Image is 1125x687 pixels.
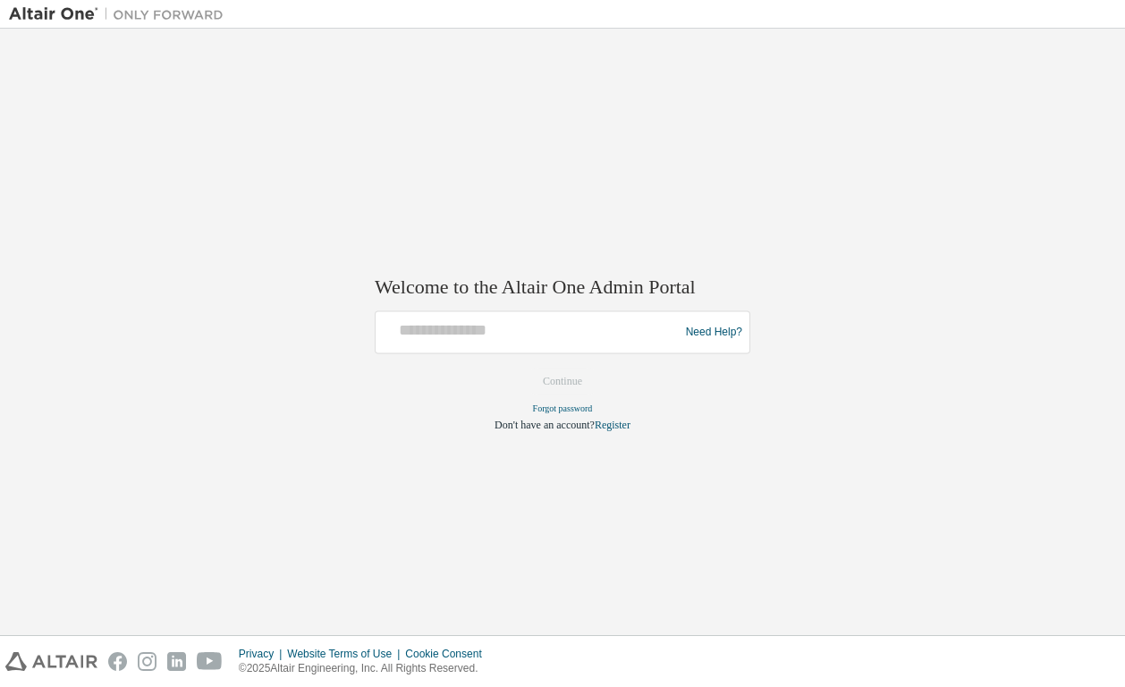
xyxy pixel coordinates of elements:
div: Website Terms of Use [287,647,405,661]
a: Forgot password [533,404,593,414]
p: © 2025 Altair Engineering, Inc. All Rights Reserved. [239,661,493,676]
div: Privacy [239,647,287,661]
img: instagram.svg [138,652,156,671]
div: Cookie Consent [405,647,492,661]
a: Need Help? [686,332,742,333]
img: youtube.svg [197,652,223,671]
h2: Welcome to the Altair One Admin Portal [375,275,750,300]
img: Altair One [9,5,233,23]
a: Register [595,420,630,432]
span: Don't have an account? [495,420,595,432]
img: linkedin.svg [167,652,186,671]
img: altair_logo.svg [5,652,97,671]
img: facebook.svg [108,652,127,671]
